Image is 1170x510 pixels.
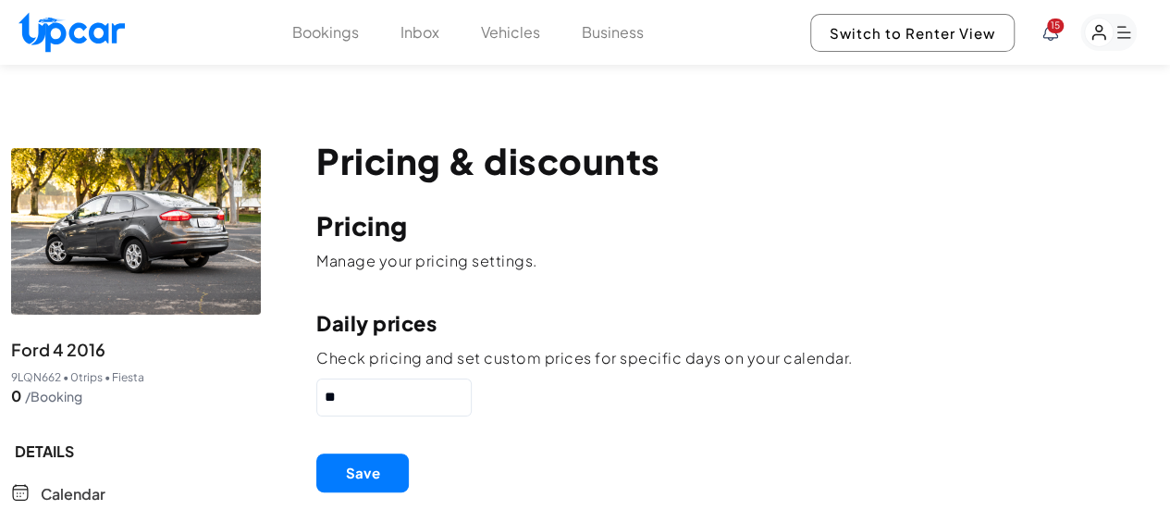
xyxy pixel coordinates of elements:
div: Domain Overview [70,109,166,121]
img: tab_domain_overview_orange.svg [50,107,65,122]
p: Pricing [316,211,1159,241]
img: vehicle [11,148,261,315]
span: Calendar [41,483,105,505]
span: 9LQN662 [11,370,61,385]
img: logo_orange.svg [30,30,44,44]
span: You have new notifications [1047,19,1064,33]
button: Inbox [400,21,439,44]
div: Domain: [URL] [48,48,131,63]
img: Upcar Logo [18,12,125,52]
p: Daily prices [316,308,1159,338]
span: Fiesta [112,370,144,385]
span: • [105,370,110,385]
button: Bookings [292,21,359,44]
button: Business [582,21,644,44]
button: Switch to Renter View [810,14,1015,52]
img: website_grey.svg [30,48,44,63]
span: DETAILS [11,441,261,463]
p: Manage your pricing settings. [316,251,1159,271]
span: 0 trips [70,370,103,385]
span: Ford 4 2016 [11,337,105,363]
span: 0 [11,385,21,407]
span: • [63,370,68,385]
p: Pricing & discounts [316,141,1159,181]
div: Keywords by Traffic [204,109,312,121]
p: Check pricing and set custom prices for specific days on your calendar. [316,348,1159,368]
button: Save [316,454,409,492]
img: tab_keywords_by_traffic_grey.svg [184,107,199,122]
button: Vehicles [481,21,540,44]
span: /Booking [25,387,82,405]
div: v 4.0.25 [52,30,91,44]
